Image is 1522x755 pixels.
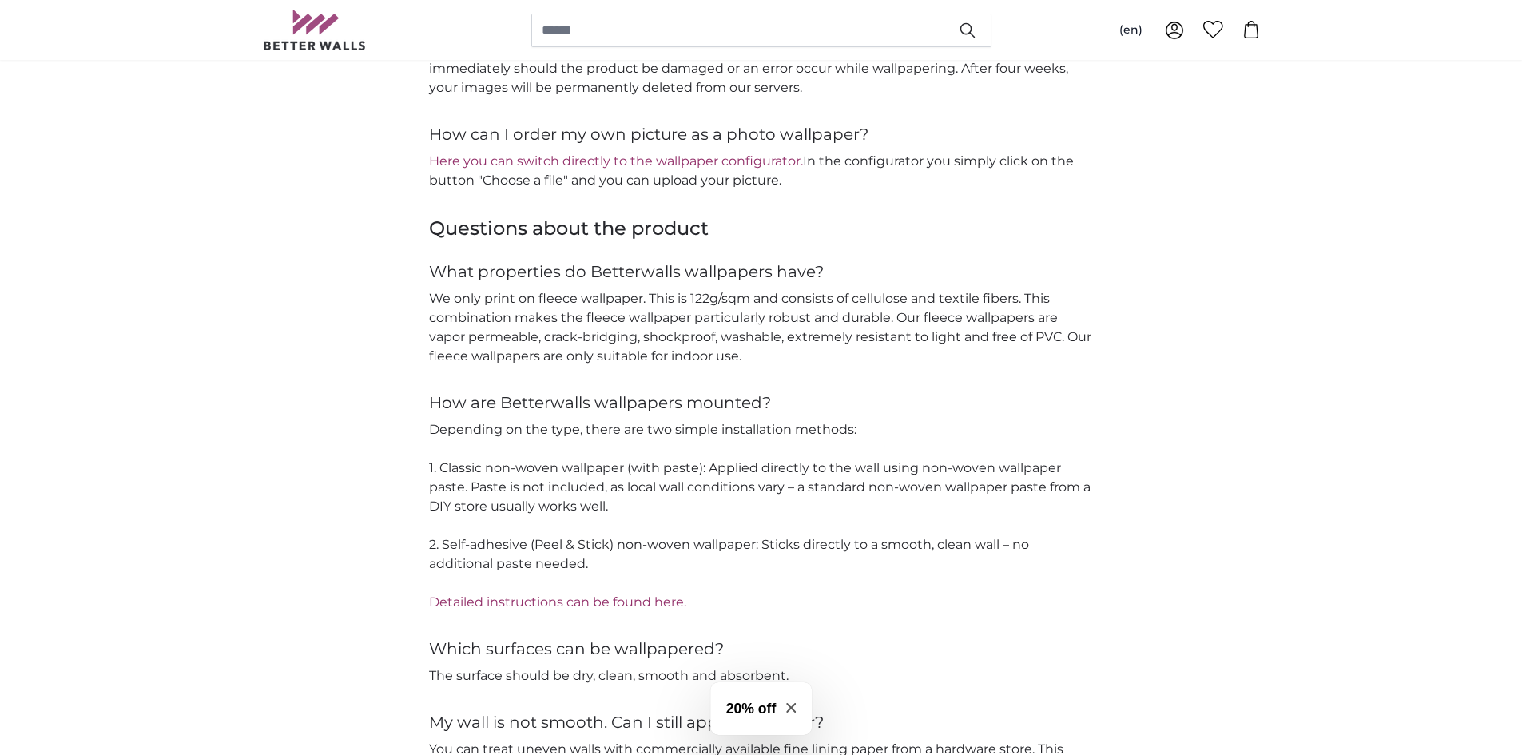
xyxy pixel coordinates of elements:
button: (en) [1107,16,1155,45]
p: Depending on the type, there are two simple installation methods: 1. Classic non-woven wallpaper ... [429,420,1094,612]
p: We only print on fleece wallpaper. This is 122g/sqm and consists of cellulose and textile fibers.... [429,289,1094,366]
img: Betterwalls [263,10,367,50]
h3: Questions about the product [429,216,1094,241]
h4: Which surfaces can be wallpapered? [429,638,1094,660]
p: After production, we will keep your file for four more weeks. We can arrange a new production imm... [429,40,1094,97]
h4: How are Betterwalls wallpapers mounted? [429,391,1094,414]
h4: My wall is not smooth. Can I still apply wallpaper? [429,711,1094,733]
h4: How can I order my own picture as a photo wallpaper? [429,123,1094,145]
a: Detailed instructions can be found here. [429,594,686,610]
h4: What properties do Betterwalls wallpapers have? [429,260,1094,283]
p: In the configurator you simply click on the button "Choose a file" and you can upload your picture. [429,152,1094,190]
p: The surface should be dry, clean, smooth and absorbent. [429,666,1094,685]
a: Here you can switch directly to the wallpaper configurator. [429,153,803,169]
